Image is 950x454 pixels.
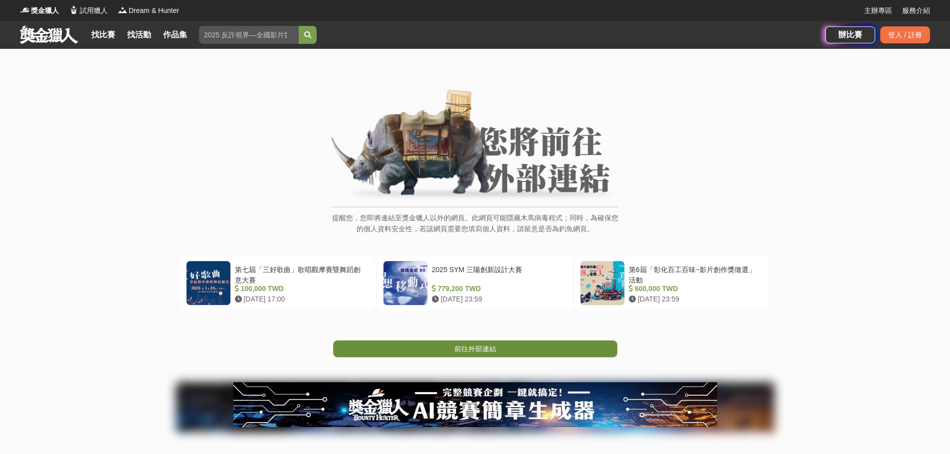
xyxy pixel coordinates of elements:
[118,5,128,15] img: Logo
[332,212,618,245] p: 提醒您，您即將連結至獎金獵人以外的網頁。此網頁可能隱藏木馬病毒程式；同時，為確保您的個人資料安全性，若該網頁需要您填寫個人資料，請留意是否為釣魚網頁。
[575,256,769,310] a: 第6屆「彰化百工百味~影片創作獎徵選」活動 600,000 TWD [DATE] 23:59
[20,5,30,15] img: Logo
[629,284,760,294] div: 600,000 TWD
[432,265,563,284] div: 2025 SYM 三陽創新設計大賽
[378,256,572,310] a: 2025 SYM 三陽創新設計大賽 779,200 TWD [DATE] 23:59
[118,5,179,16] a: LogoDream & Hunter
[235,265,366,284] div: 第七屆「三好歌曲」歌唱觀摩賽暨舞蹈創意大賽
[129,5,179,16] span: Dream & Hunter
[235,284,366,294] div: 100,000 TWD
[629,294,760,304] div: [DATE] 23:59
[902,5,930,16] a: 服務介紹
[159,28,191,42] a: 作品集
[123,28,155,42] a: 找活動
[80,5,108,16] span: 試用獵人
[332,89,618,202] img: External Link Banner
[432,284,563,294] div: 779,200 TWD
[31,5,59,16] span: 獎金獵人
[181,256,375,310] a: 第七屆「三好歌曲」歌唱觀摩賽暨舞蹈創意大賽 100,000 TWD [DATE] 17:00
[199,26,299,44] input: 2025 反詐視界—全國影片競賽
[235,294,366,304] div: [DATE] 17:00
[880,26,930,43] div: 登入 / 註冊
[69,5,79,15] img: Logo
[864,5,892,16] a: 主辦專區
[333,340,617,357] a: 前往外部連結
[629,265,760,284] div: 第6屆「彰化百工百味~影片創作獎徵選」活動
[69,5,108,16] a: Logo試用獵人
[87,28,119,42] a: 找比賽
[825,26,875,43] a: 辦比賽
[233,382,717,427] img: e66c81bb-b616-479f-8cf1-2a61d99b1888.jpg
[454,345,496,353] span: 前往外部連結
[432,294,563,304] div: [DATE] 23:59
[20,5,59,16] a: Logo獎金獵人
